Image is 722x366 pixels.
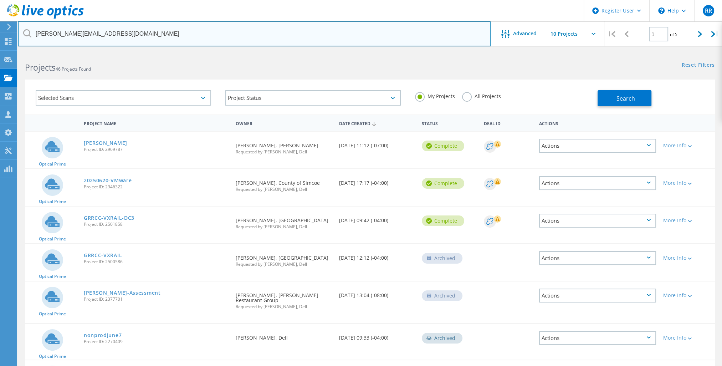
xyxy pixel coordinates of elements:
[80,116,232,129] div: Project Name
[663,293,711,298] div: More Info
[235,225,332,229] span: Requested by [PERSON_NAME], Dell
[84,290,161,295] a: [PERSON_NAME]-Assessment
[232,207,335,236] div: [PERSON_NAME], [GEOGRAPHIC_DATA]
[232,116,335,129] div: Owner
[670,31,677,37] span: of 5
[235,262,332,266] span: Requested by [PERSON_NAME], Dell
[336,324,418,347] div: [DATE] 09:33 (-04:00)
[663,218,711,223] div: More Info
[18,21,491,46] input: Search projects by name, owner, ID, company, etc
[422,215,464,226] div: Complete
[422,141,464,151] div: Complete
[235,187,332,192] span: Requested by [PERSON_NAME], Dell
[539,176,656,190] div: Actions
[84,178,132,183] a: 20250620-VMware
[513,31,537,36] span: Advanced
[39,312,66,316] span: Optical Prime
[7,15,84,20] a: Live Optics Dashboard
[415,92,455,99] label: My Projects
[84,340,229,344] span: Project ID: 2270409
[232,132,335,161] div: [PERSON_NAME], [PERSON_NAME]
[39,354,66,359] span: Optical Prime
[598,90,651,106] button: Search
[663,143,711,148] div: More Info
[84,333,122,338] a: nonprodjune7
[422,290,462,301] div: Archived
[663,181,711,185] div: More Info
[539,214,656,228] div: Actions
[39,199,66,204] span: Optical Prime
[707,21,722,47] div: |
[84,260,229,264] span: Project ID: 2500586
[84,222,229,227] span: Project ID: 2501858
[39,274,66,279] span: Optical Prime
[39,237,66,241] span: Optical Prime
[418,116,480,129] div: Status
[539,251,656,265] div: Actions
[336,244,418,268] div: [DATE] 12:12 (-04:00)
[84,147,229,152] span: Project ID: 2969787
[39,162,66,166] span: Optical Prime
[235,305,332,309] span: Requested by [PERSON_NAME], Dell
[336,207,418,230] div: [DATE] 09:42 (-04:00)
[336,116,418,130] div: Date Created
[663,335,711,340] div: More Info
[225,90,401,106] div: Project Status
[422,333,462,344] div: Archived
[480,116,536,129] div: Deal Id
[336,281,418,305] div: [DATE] 13:04 (-08:00)
[336,169,418,193] div: [DATE] 17:17 (-04:00)
[84,185,229,189] span: Project ID: 2946322
[84,253,122,258] a: GRRCC-VXRAIL
[36,90,211,106] div: Selected Scans
[604,21,619,47] div: |
[663,255,711,260] div: More Info
[232,281,335,316] div: [PERSON_NAME], [PERSON_NAME] Restaurant Group
[56,66,91,72] span: 46 Projects Found
[84,215,134,220] a: GRRCC-VXRAIL-DC3
[232,324,335,347] div: [PERSON_NAME], Dell
[462,92,501,99] label: All Projects
[658,7,665,14] svg: \n
[616,95,635,102] span: Search
[25,62,56,73] b: Projects
[232,169,335,199] div: [PERSON_NAME], County of Simcoe
[539,139,656,153] div: Actions
[705,8,712,14] span: RR
[682,62,715,68] a: Reset Filters
[539,331,656,345] div: Actions
[235,150,332,154] span: Requested by [PERSON_NAME], Dell
[232,244,335,274] div: [PERSON_NAME], [GEOGRAPHIC_DATA]
[422,253,462,264] div: Archived
[84,297,229,301] span: Project ID: 2377701
[539,289,656,303] div: Actions
[536,116,660,129] div: Actions
[84,141,127,146] a: [PERSON_NAME]
[336,132,418,155] div: [DATE] 11:12 (-07:00)
[422,178,464,189] div: Complete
